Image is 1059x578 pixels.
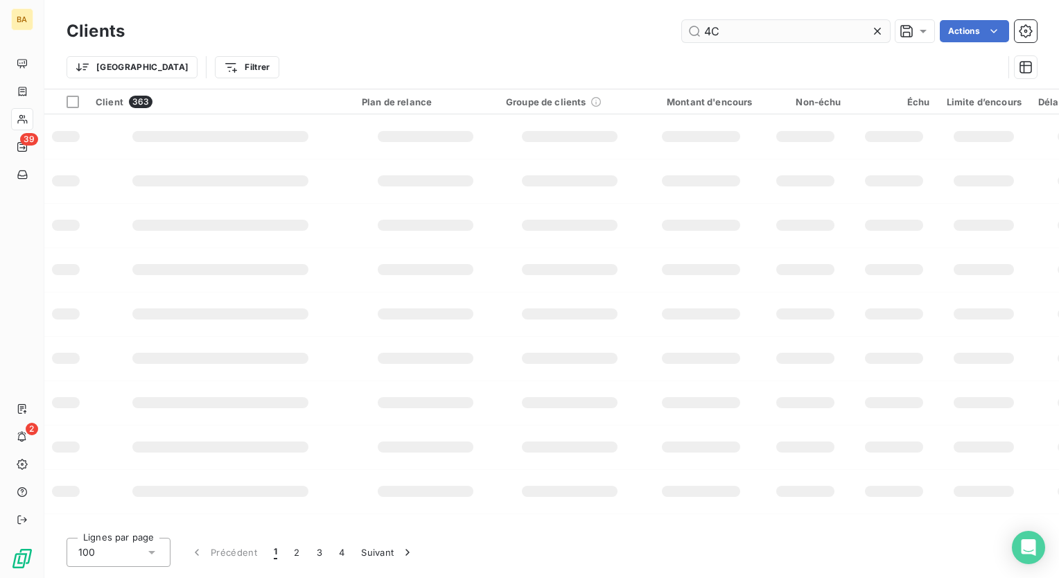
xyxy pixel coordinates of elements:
button: 2 [286,538,308,567]
h3: Clients [67,19,125,44]
div: Plan de relance [362,96,489,107]
button: Précédent [182,538,265,567]
span: 2 [26,423,38,435]
span: 39 [20,133,38,146]
div: BA [11,8,33,30]
button: Actions [940,20,1009,42]
button: 3 [308,538,331,567]
button: [GEOGRAPHIC_DATA] [67,56,198,78]
button: Suivant [353,538,423,567]
button: Filtrer [215,56,279,78]
div: Open Intercom Messenger [1012,531,1045,564]
span: 100 [78,545,95,559]
button: 1 [265,538,286,567]
span: 1 [274,545,277,559]
input: Rechercher [682,20,890,42]
div: Non-échu [769,96,841,107]
span: Groupe de clients [506,96,586,107]
span: 363 [129,96,152,108]
button: 4 [331,538,353,567]
div: Limite d’encours [947,96,1022,107]
img: Logo LeanPay [11,548,33,570]
div: Échu [858,96,930,107]
span: Client [96,96,123,107]
div: Montant d'encours [650,96,753,107]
